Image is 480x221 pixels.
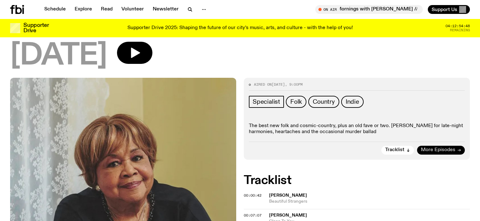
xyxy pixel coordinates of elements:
[10,11,470,39] h1: In The Pines
[249,123,465,135] p: The best new folk and cosmic-country, plus an old fave or two. [PERSON_NAME] for late-night harmo...
[253,98,280,105] span: Specialist
[381,146,414,155] button: Tracklist
[244,194,262,197] button: 00:00:42
[10,42,107,70] span: [DATE]
[286,96,306,108] a: Folk
[244,213,262,218] span: 00:07:07
[249,96,284,108] a: Specialist
[421,148,455,152] span: More Episodes
[71,5,96,14] a: Explore
[244,193,262,198] span: 00:00:42
[272,82,285,87] span: [DATE]
[244,214,262,217] button: 00:07:07
[313,98,335,105] span: Country
[127,25,353,31] p: Supporter Drive 2025: Shaping the future of our city’s music, arts, and culture - with the help o...
[308,96,339,108] a: Country
[428,5,470,14] button: Support Us
[432,7,457,12] span: Support Us
[385,148,404,152] span: Tracklist
[450,28,470,32] span: Remaining
[269,199,470,205] span: Beautiful Strangers
[315,5,423,14] button: On AirMornings with [PERSON_NAME] // SUPPORTER DRIVE
[446,24,470,28] span: 04:12:54:48
[346,98,359,105] span: Indie
[244,175,470,186] h2: Tracklist
[341,96,364,108] a: Indie
[118,5,148,14] a: Volunteer
[97,5,116,14] a: Read
[23,23,49,34] h3: Supporter Drive
[40,5,70,14] a: Schedule
[269,193,307,198] span: [PERSON_NAME]
[290,98,302,105] span: Folk
[149,5,182,14] a: Newsletter
[285,82,303,87] span: , 9:00pm
[254,82,272,87] span: Aired on
[417,146,465,155] a: More Episodes
[269,213,307,218] span: [PERSON_NAME]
